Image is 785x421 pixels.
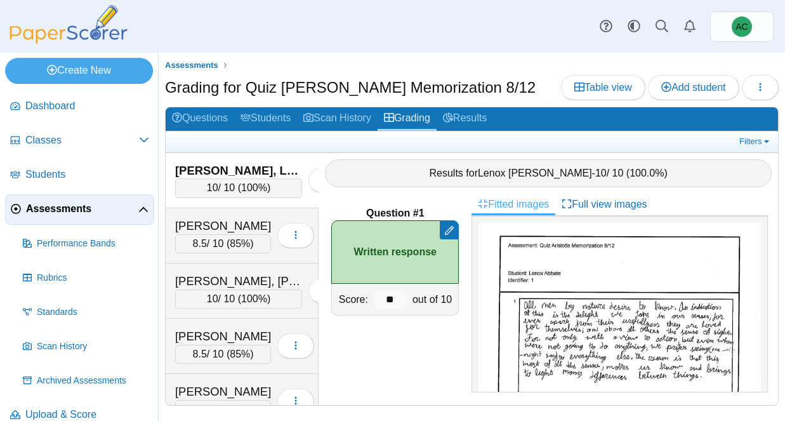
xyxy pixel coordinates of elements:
a: Performance Bands [18,229,154,259]
span: Assessments [26,202,138,216]
a: Results [437,107,493,131]
a: Students [234,107,297,131]
span: Lenox [PERSON_NAME] [478,168,592,178]
a: Grading [378,107,437,131]
span: 8.5 [193,238,207,249]
div: / 10 ( ) [175,290,302,309]
span: 10 [595,168,607,178]
a: Assessments [5,194,154,225]
div: [PERSON_NAME], Lenox [175,163,302,179]
a: Scan History [18,331,154,362]
div: [PERSON_NAME] [175,218,271,234]
div: Written response [331,220,459,284]
div: out of 10 [409,284,458,315]
span: 100% [241,182,267,193]
div: / 10 ( ) [175,178,302,197]
div: [PERSON_NAME] [175,384,271,400]
a: Filters [736,135,775,148]
span: Classes [25,133,139,147]
b: Question #1 [366,206,425,220]
a: Questions [166,107,234,131]
h1: Grading for Quiz [PERSON_NAME] Memorization 8/12 [165,77,536,98]
a: Scan History [297,107,378,131]
span: Standards [37,306,149,319]
a: Students [5,160,154,190]
span: Scan History [37,340,149,353]
a: Assessments [162,58,221,74]
span: 85% [230,238,250,249]
div: [PERSON_NAME], [PERSON_NAME] [PERSON_NAME] [175,273,302,290]
div: / 10 ( ) [175,345,271,364]
div: / 10 ( ) [175,234,271,253]
a: Classes [5,126,154,156]
span: 85% [230,349,250,359]
span: 10 [207,182,218,193]
span: Add student [661,82,725,93]
span: 100% [241,293,267,304]
div: [PERSON_NAME] [175,328,271,345]
a: Rubrics [18,263,154,293]
span: Archived Assessments [37,375,149,387]
span: 8.5 [193,349,207,359]
div: Results for - / 10 ( ) [325,159,772,187]
img: PaperScorer [5,5,132,44]
a: Table view [561,75,645,100]
a: Create New [5,58,153,83]
span: Table view [574,82,632,93]
span: 10 [207,293,218,304]
span: 95% [230,404,250,415]
a: Add student [648,75,739,100]
span: 9.5 [193,404,207,415]
a: Full view images [555,194,653,215]
span: Students [25,168,149,182]
span: Performance Bands [37,237,149,250]
span: Assessments [165,60,218,70]
a: PaperScorer [5,35,132,46]
div: / 10 ( ) [175,400,271,419]
span: Andrew Christman [736,22,748,31]
a: Andrew Christman [710,11,774,42]
span: Dashboard [25,99,149,113]
a: Fitted images [472,194,555,215]
a: Dashboard [5,91,154,122]
a: Alerts [676,13,704,41]
span: 100.0% [630,168,664,178]
span: Andrew Christman [732,17,752,37]
span: Rubrics [37,272,149,284]
div: Score: [332,284,371,315]
a: Archived Assessments [18,366,154,396]
a: Standards [18,297,154,328]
